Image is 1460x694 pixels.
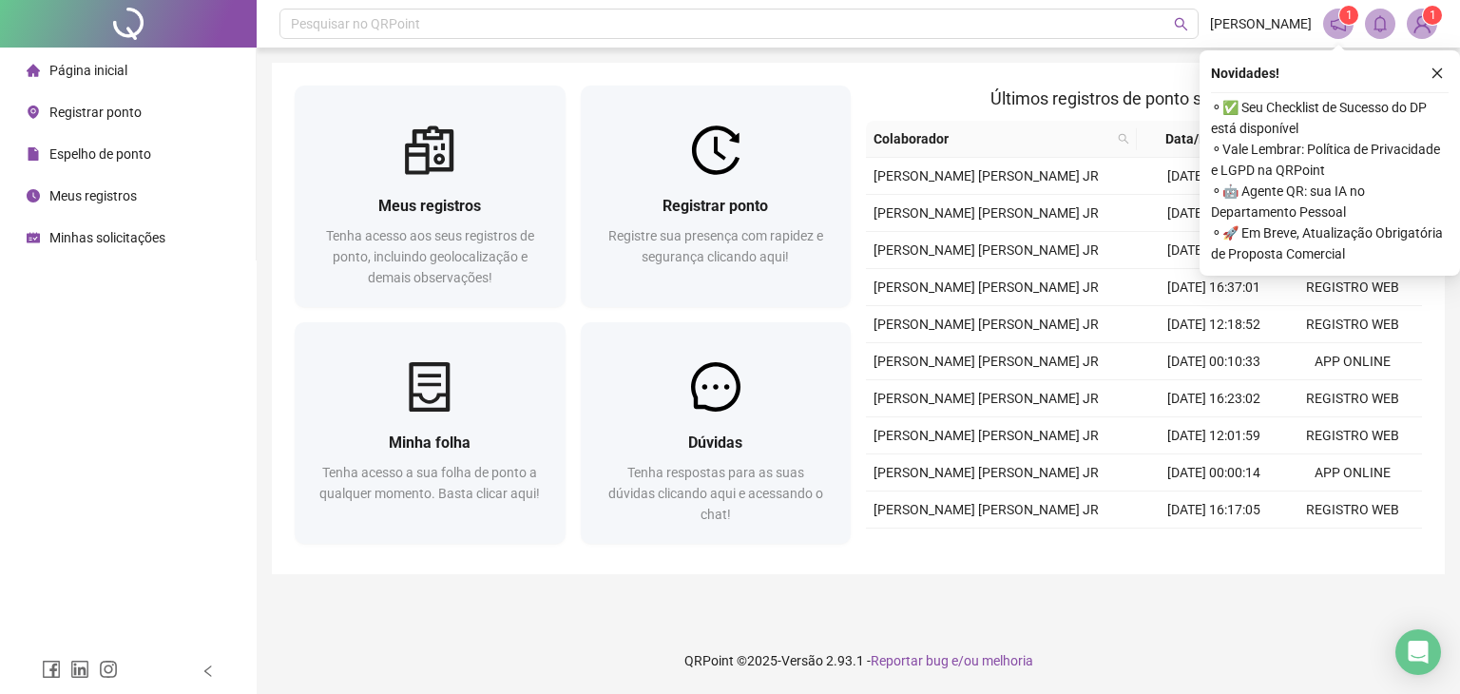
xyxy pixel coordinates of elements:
[1431,67,1444,80] span: close
[1144,158,1283,195] td: [DATE] 11:55:46
[874,280,1099,295] span: [PERSON_NAME] [PERSON_NAME] JR
[1144,306,1283,343] td: [DATE] 12:18:52
[49,63,127,78] span: Página inicial
[874,205,1099,221] span: [PERSON_NAME] [PERSON_NAME] JR
[1144,232,1283,269] td: [DATE] 17:49:23
[1283,269,1422,306] td: REGISTRO WEB
[1211,181,1449,222] span: ⚬ 🤖 Agente QR: sua IA no Departamento Pessoal
[1283,306,1422,343] td: REGISTRO WEB
[1118,133,1129,145] span: search
[295,86,566,307] a: Meus registrosTenha acesso aos seus registros de ponto, incluindo geolocalização e demais observa...
[1283,343,1422,380] td: APP ONLINE
[1283,529,1422,566] td: REGISTRO WEB
[27,231,40,244] span: schedule
[1211,97,1449,139] span: ⚬ ✅ Seu Checklist de Sucesso do DP está disponível
[1283,380,1422,417] td: REGISTRO WEB
[1283,417,1422,454] td: REGISTRO WEB
[1144,417,1283,454] td: [DATE] 12:01:59
[874,502,1099,517] span: [PERSON_NAME] [PERSON_NAME] JR
[27,189,40,202] span: clock-circle
[874,465,1099,480] span: [PERSON_NAME] [PERSON_NAME] JR
[70,660,89,679] span: linkedin
[49,230,165,245] span: Minhas solicitações
[874,391,1099,406] span: [PERSON_NAME] [PERSON_NAME] JR
[871,653,1033,668] span: Reportar bug e/ou melhoria
[663,197,768,215] span: Registrar ponto
[1137,121,1272,158] th: Data/Hora
[1174,17,1188,31] span: search
[990,88,1297,108] span: Últimos registros de ponto sincronizados
[1211,222,1449,264] span: ⚬ 🚀 Em Breve, Atualização Obrigatória de Proposta Comercial
[1144,128,1249,149] span: Data/Hora
[319,465,540,501] span: Tenha acesso a sua folha de ponto a qualquer momento. Basta clicar aqui!
[378,197,481,215] span: Meus registros
[295,322,566,544] a: Minha folhaTenha acesso a sua folha de ponto a qualquer momento. Basta clicar aqui!
[202,665,215,678] span: left
[781,653,823,668] span: Versão
[874,128,1110,149] span: Colaborador
[1144,529,1283,566] td: [DATE] 15:13:33
[1346,9,1353,22] span: 1
[1283,454,1422,492] td: APP ONLINE
[608,465,823,522] span: Tenha respostas para as suas dúvidas clicando aqui e acessando o chat!
[1144,195,1283,232] td: [DATE] 23:59:45
[1339,6,1358,25] sup: 1
[1144,269,1283,306] td: [DATE] 16:37:01
[1144,343,1283,380] td: [DATE] 00:10:33
[49,188,137,203] span: Meus registros
[1372,15,1389,32] span: bell
[874,168,1099,183] span: [PERSON_NAME] [PERSON_NAME] JR
[389,434,471,452] span: Minha folha
[874,242,1099,258] span: [PERSON_NAME] [PERSON_NAME] JR
[1210,13,1312,34] span: [PERSON_NAME]
[27,64,40,77] span: home
[874,317,1099,332] span: [PERSON_NAME] [PERSON_NAME] JR
[874,428,1099,443] span: [PERSON_NAME] [PERSON_NAME] JR
[1211,63,1279,84] span: Novidades !
[1211,139,1449,181] span: ⚬ Vale Lembrar: Política de Privacidade e LGPD na QRPoint
[581,86,852,307] a: Registrar pontoRegistre sua presença com rapidez e segurança clicando aqui!
[1330,15,1347,32] span: notification
[27,106,40,119] span: environment
[874,354,1099,369] span: [PERSON_NAME] [PERSON_NAME] JR
[42,660,61,679] span: facebook
[326,228,534,285] span: Tenha acesso aos seus registros de ponto, incluindo geolocalização e demais observações!
[608,228,823,264] span: Registre sua presença com rapidez e segurança clicando aqui!
[1114,125,1133,153] span: search
[49,146,151,162] span: Espelho de ponto
[581,322,852,544] a: DúvidasTenha respostas para as suas dúvidas clicando aqui e acessando o chat!
[688,434,742,452] span: Dúvidas
[257,627,1460,694] footer: QRPoint © 2025 - 2.93.1 -
[1144,454,1283,492] td: [DATE] 00:00:14
[1283,492,1422,529] td: REGISTRO WEB
[1408,10,1436,38] img: 93870
[99,660,118,679] span: instagram
[1144,492,1283,529] td: [DATE] 16:17:05
[1423,6,1442,25] sup: Atualize o seu contato no menu Meus Dados
[1430,9,1436,22] span: 1
[27,147,40,161] span: file
[1144,380,1283,417] td: [DATE] 16:23:02
[1395,629,1441,675] div: Open Intercom Messenger
[49,105,142,120] span: Registrar ponto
